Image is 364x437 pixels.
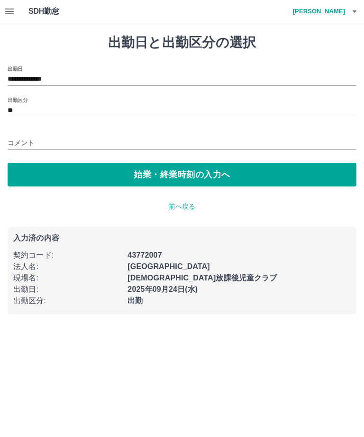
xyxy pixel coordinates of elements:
p: 契約コード : [13,250,122,261]
p: 入力済の内容 [13,234,351,242]
p: 出勤区分 : [13,295,122,307]
b: 43772007 [127,251,162,259]
b: 出勤 [127,297,143,305]
b: [DEMOGRAPHIC_DATA]放課後児童クラブ [127,274,277,282]
b: [GEOGRAPHIC_DATA] [127,262,210,270]
b: 2025年09月24日(水) [127,285,198,293]
p: 前へ戻る [8,202,356,212]
p: 現場名 : [13,272,122,284]
p: 出勤日 : [13,284,122,295]
h1: 出勤日と出勤区分の選択 [8,35,356,51]
button: 始業・終業時刻の入力へ [8,163,356,186]
label: 出勤区分 [8,96,27,103]
p: 法人名 : [13,261,122,272]
label: 出勤日 [8,65,23,72]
